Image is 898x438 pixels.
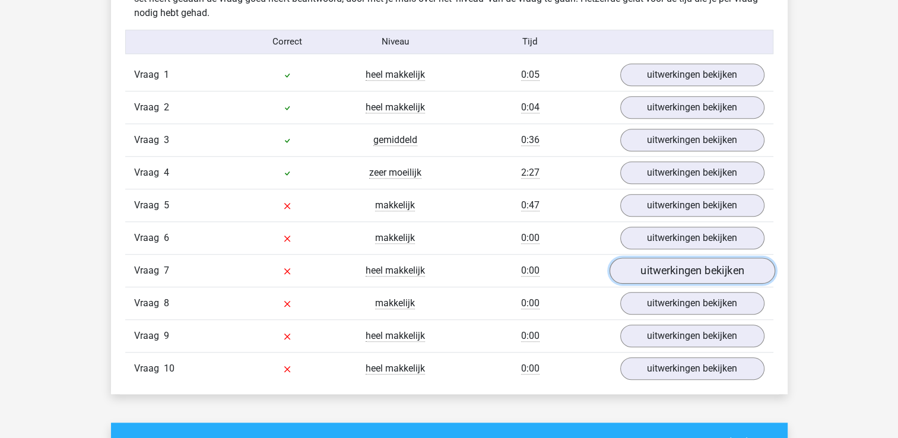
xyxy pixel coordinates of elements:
[375,199,415,211] span: makkelijk
[134,329,164,343] span: Vraag
[134,296,164,310] span: Vraag
[375,232,415,244] span: makkelijk
[620,194,764,217] a: uitwerkingen bekijken
[620,96,764,119] a: uitwerkingen bekijken
[164,265,169,276] span: 7
[609,258,775,284] a: uitwerkingen bekijken
[620,64,764,86] a: uitwerkingen bekijken
[164,167,169,178] span: 4
[521,199,540,211] span: 0:47
[164,69,169,80] span: 1
[373,134,417,146] span: gemiddeld
[164,232,169,243] span: 6
[164,330,169,341] span: 9
[134,100,164,115] span: Vraag
[233,35,341,49] div: Correct
[620,129,764,151] a: uitwerkingen bekijken
[164,134,169,145] span: 3
[521,167,540,179] span: 2:27
[134,231,164,245] span: Vraag
[449,35,611,49] div: Tijd
[375,297,415,309] span: makkelijk
[369,167,421,179] span: zeer moeilijk
[366,69,425,81] span: heel makkelijk
[134,198,164,212] span: Vraag
[521,134,540,146] span: 0:36
[164,199,169,211] span: 5
[521,69,540,81] span: 0:05
[620,161,764,184] a: uitwerkingen bekijken
[134,264,164,278] span: Vraag
[134,361,164,376] span: Vraag
[620,357,764,380] a: uitwerkingen bekijken
[620,325,764,347] a: uitwerkingen bekijken
[521,330,540,342] span: 0:00
[164,101,169,113] span: 2
[521,101,540,113] span: 0:04
[164,363,174,374] span: 10
[366,265,425,277] span: heel makkelijk
[341,35,449,49] div: Niveau
[620,227,764,249] a: uitwerkingen bekijken
[521,363,540,374] span: 0:00
[366,101,425,113] span: heel makkelijk
[134,133,164,147] span: Vraag
[620,292,764,315] a: uitwerkingen bekijken
[134,166,164,180] span: Vraag
[521,265,540,277] span: 0:00
[164,297,169,309] span: 8
[366,330,425,342] span: heel makkelijk
[134,68,164,82] span: Vraag
[366,363,425,374] span: heel makkelijk
[521,297,540,309] span: 0:00
[521,232,540,244] span: 0:00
